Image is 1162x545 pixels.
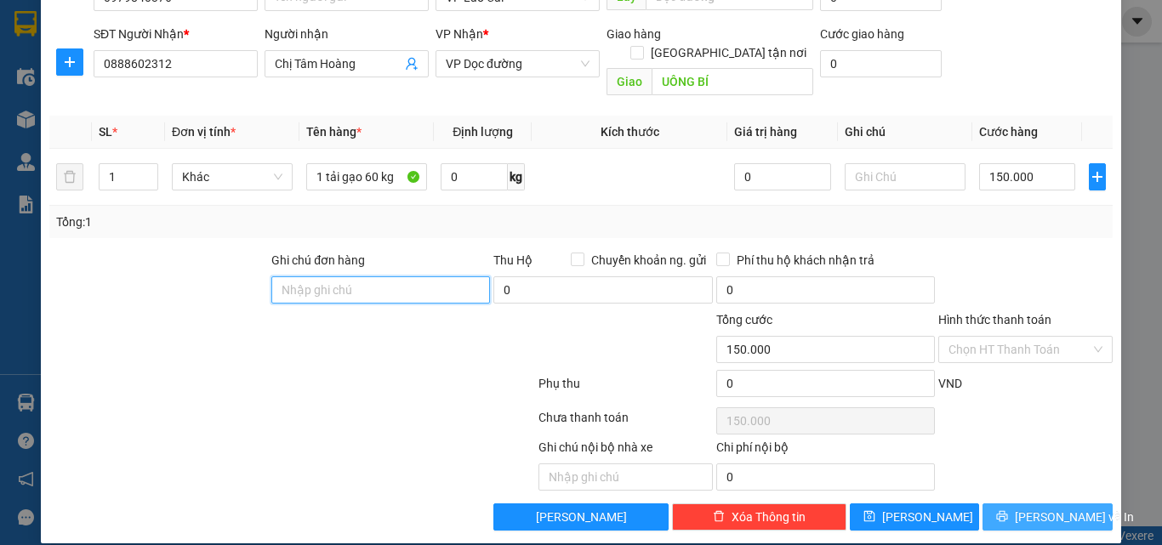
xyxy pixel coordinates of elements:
[601,125,659,139] span: Kích thước
[271,276,490,304] input: Ghi chú đơn hàng
[938,313,1051,326] label: Hình thức thanh toán
[983,503,1113,531] button: printer[PERSON_NAME] và In
[1015,508,1134,526] span: [PERSON_NAME] và In
[652,68,813,95] input: Dọc đường
[265,25,429,43] div: Người nhận
[446,51,590,77] span: VP Dọc đường
[57,55,83,69] span: plus
[938,377,962,390] span: VND
[405,57,419,71] span: user-add
[271,253,365,267] label: Ghi chú đơn hàng
[838,116,972,149] th: Ghi chú
[713,510,725,524] span: delete
[1089,163,1106,190] button: plus
[850,503,980,531] button: save[PERSON_NAME]
[716,438,935,463] div: Chi phí nội bộ
[584,251,713,270] span: Chuyển khoản ng. gửi
[306,163,427,190] input: VD: Bàn, Ghế
[716,313,772,326] span: Tổng cước
[536,508,627,526] span: [PERSON_NAME]
[672,503,846,531] button: deleteXóa Thông tin
[493,253,533,267] span: Thu Hộ
[537,374,715,404] div: Phụ thu
[436,27,483,41] span: VP Nhận
[493,503,668,531] button: [PERSON_NAME]
[820,50,942,77] input: Cước giao hàng
[845,163,965,190] input: Ghi Chú
[734,125,797,139] span: Giá trị hàng
[820,27,904,41] label: Cước giao hàng
[56,48,83,76] button: plus
[453,125,513,139] span: Định lượng
[306,125,362,139] span: Tên hàng
[508,163,525,190] span: kg
[644,43,813,62] span: [GEOGRAPHIC_DATA] tận nơi
[979,125,1038,139] span: Cước hàng
[538,463,713,491] input: Nhập ghi chú
[730,251,881,270] span: Phí thu hộ khách nhận trả
[182,164,282,190] span: Khác
[1090,170,1105,184] span: plus
[734,163,830,190] input: 0
[172,125,236,139] span: Đơn vị tính
[537,408,715,438] div: Chưa thanh toán
[56,163,83,190] button: delete
[94,25,258,43] div: SĐT Người Nhận
[996,510,1008,524] span: printer
[607,27,661,41] span: Giao hàng
[607,68,652,95] span: Giao
[863,510,875,524] span: save
[538,438,713,463] div: Ghi chú nội bộ nhà xe
[56,213,450,231] div: Tổng: 1
[99,125,112,139] span: SL
[732,508,806,526] span: Xóa Thông tin
[882,508,973,526] span: [PERSON_NAME]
